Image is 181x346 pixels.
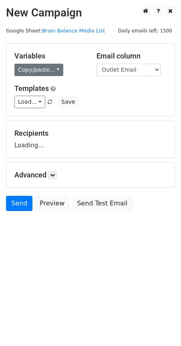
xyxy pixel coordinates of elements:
a: Preview [34,196,70,211]
a: Daily emails left: 1500 [115,28,175,34]
div: Loading... [14,129,167,150]
a: Templates [14,84,49,93]
h5: Variables [14,52,84,60]
small: Google Sheet: [6,28,105,34]
a: Copy/paste... [14,64,63,76]
a: Load... [14,96,45,108]
a: Brain Balance Media List [42,28,105,34]
iframe: Chat Widget [141,308,181,346]
h5: Recipients [14,129,167,138]
span: Daily emails left: 1500 [115,26,175,35]
h2: New Campaign [6,6,175,20]
a: Send Test Email [72,196,133,211]
h5: Email column [97,52,167,60]
button: Save [58,96,78,108]
a: Send [6,196,32,211]
h5: Advanced [14,171,167,179]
